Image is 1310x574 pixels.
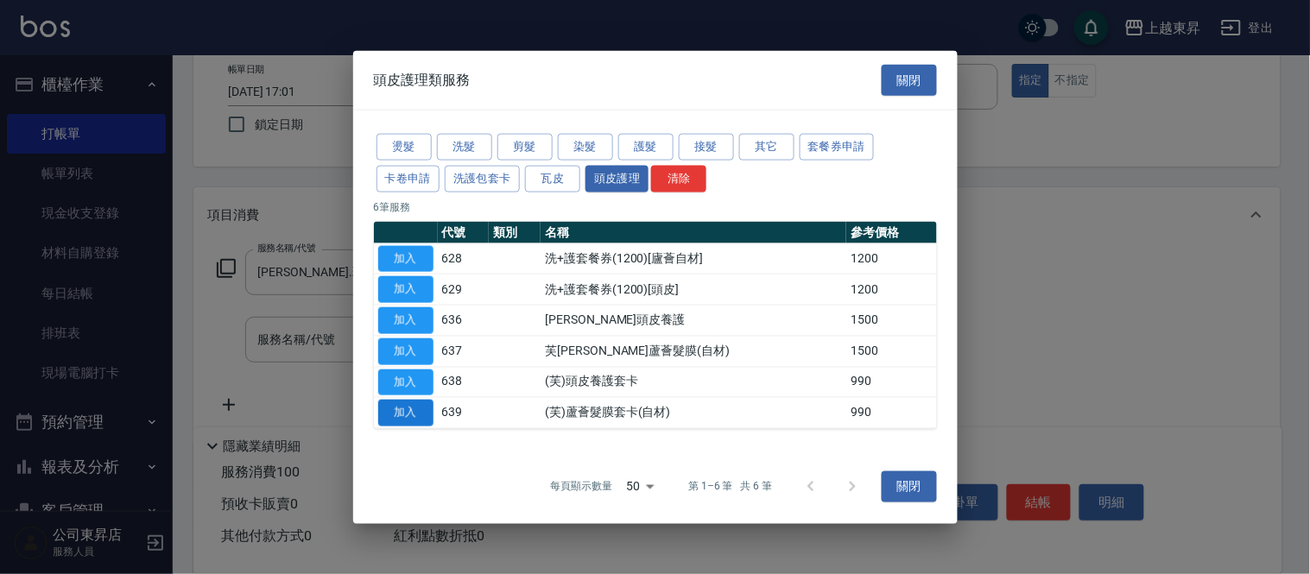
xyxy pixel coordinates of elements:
[541,336,846,367] td: 芙[PERSON_NAME]蘆薈髮膜(自材)
[541,397,846,428] td: (芙)蘆薈髮膜套卡(自材)
[846,397,936,428] td: 990
[541,305,846,336] td: [PERSON_NAME]頭皮養護
[739,134,794,161] button: 其它
[541,274,846,305] td: 洗+護套餐券(1200)[頭皮]
[378,369,434,395] button: 加入
[688,479,772,495] p: 第 1–6 筆 共 6 筆
[378,307,434,334] button: 加入
[377,165,440,192] button: 卡卷申請
[377,134,432,161] button: 燙髮
[679,134,734,161] button: 接髮
[882,471,937,503] button: 關閉
[378,400,434,426] button: 加入
[558,134,613,161] button: 染髮
[438,305,490,336] td: 636
[438,243,490,274] td: 628
[800,134,875,161] button: 套餐券申請
[438,397,490,428] td: 639
[438,367,490,398] td: 638
[374,71,471,88] span: 頭皮護理類服務
[374,199,937,214] p: 6 筆服務
[618,134,674,161] button: 護髮
[378,276,434,303] button: 加入
[846,221,936,243] th: 參考價格
[846,305,936,336] td: 1500
[445,165,520,192] button: 洗護包套卡
[846,274,936,305] td: 1200
[882,64,937,96] button: 關閉
[585,165,649,192] button: 頭皮護理
[378,245,434,272] button: 加入
[378,337,434,364] button: 加入
[846,367,936,398] td: 990
[846,336,936,367] td: 1500
[438,274,490,305] td: 629
[525,165,580,192] button: 瓦皮
[541,221,846,243] th: 名稱
[438,221,490,243] th: 代號
[651,165,706,192] button: 清除
[619,464,661,510] div: 50
[437,134,492,161] button: 洗髮
[438,336,490,367] td: 637
[550,479,612,495] p: 每頁顯示數量
[541,243,846,274] td: 洗+護套餐券(1200)[廬薈自材]
[541,367,846,398] td: (芙)頭皮養護套卡
[489,221,541,243] th: 類別
[497,134,553,161] button: 剪髮
[846,243,936,274] td: 1200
